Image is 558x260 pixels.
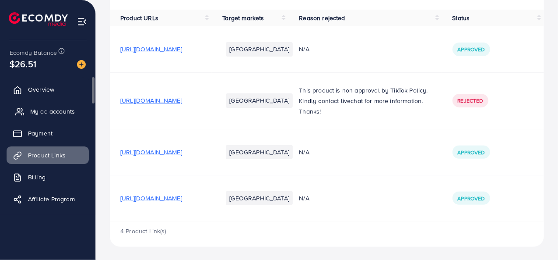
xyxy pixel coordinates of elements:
[226,145,293,159] li: [GEOGRAPHIC_DATA]
[120,148,182,157] span: [URL][DOMAIN_NAME]
[77,17,87,27] img: menu
[10,57,36,70] span: $26.51
[521,221,551,253] iframe: Chat
[7,146,89,164] a: Product Links
[28,195,75,203] span: Affiliate Program
[9,12,68,26] img: logo
[120,194,182,203] span: [URL][DOMAIN_NAME]
[222,14,264,22] span: Target markets
[120,14,158,22] span: Product URLs
[7,81,89,98] a: Overview
[120,227,166,235] span: 4 Product Link(s)
[120,96,182,105] span: [URL][DOMAIN_NAME]
[10,48,57,57] span: Ecomdy Balance
[299,85,431,117] p: This product is non-approval by TikTok Policy. Kindly contact livechat for more information. Thanks!
[458,97,483,104] span: Rejected
[28,173,46,182] span: Billing
[28,129,53,138] span: Payment
[299,14,345,22] span: Reason rejected
[226,42,293,56] li: [GEOGRAPHIC_DATA]
[299,148,309,157] span: N/A
[299,194,309,203] span: N/A
[120,45,182,53] span: [URL][DOMAIN_NAME]
[226,191,293,205] li: [GEOGRAPHIC_DATA]
[7,103,89,120] a: My ad accounts
[458,149,485,156] span: Approved
[30,107,75,116] span: My ad accounts
[458,46,485,53] span: Approved
[28,85,54,94] span: Overview
[28,151,66,160] span: Product Links
[453,14,470,22] span: Status
[226,93,293,107] li: [GEOGRAPHIC_DATA]
[299,45,309,53] span: N/A
[7,168,89,186] a: Billing
[458,195,485,202] span: Approved
[77,60,86,69] img: image
[7,190,89,208] a: Affiliate Program
[7,125,89,142] a: Payment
